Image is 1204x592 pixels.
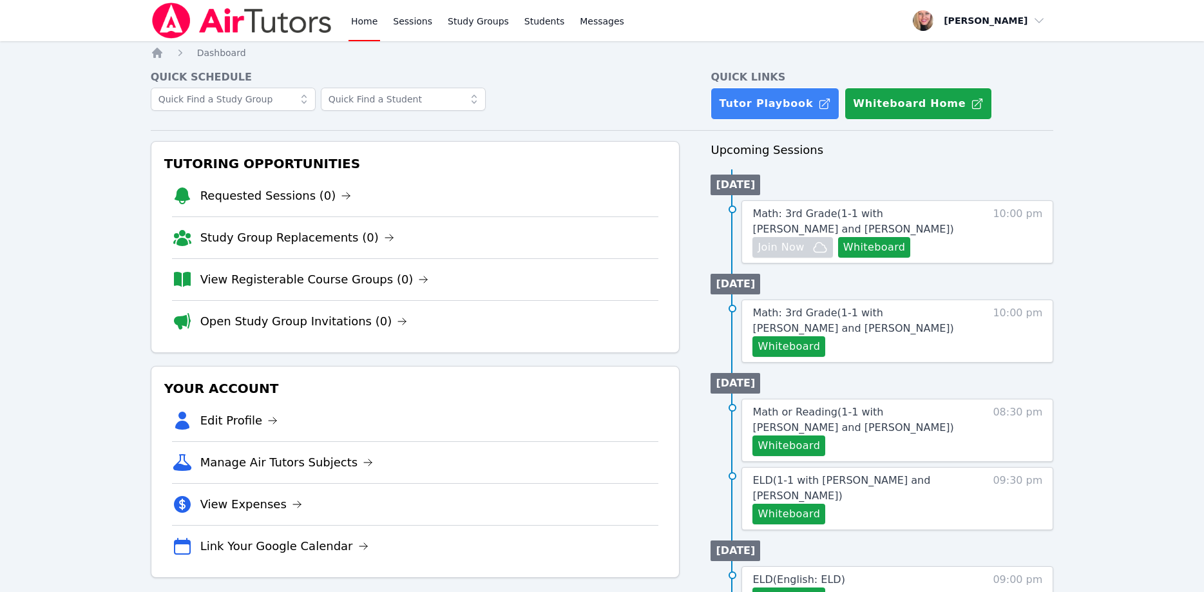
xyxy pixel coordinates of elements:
h4: Quick Schedule [151,70,680,85]
a: Open Study Group Invitations (0) [200,312,408,330]
span: Dashboard [197,48,246,58]
a: Tutor Playbook [711,88,839,120]
a: ELD(English: ELD) [752,572,845,587]
a: Study Group Replacements (0) [200,229,394,247]
a: View Expenses [200,495,302,513]
a: Dashboard [197,46,246,59]
li: [DATE] [711,274,760,294]
button: Whiteboard [838,237,911,258]
input: Quick Find a Study Group [151,88,316,111]
span: Math: 3rd Grade ( 1-1 with [PERSON_NAME] and [PERSON_NAME] ) [752,307,953,334]
img: Air Tutors [151,3,333,39]
a: ELD(1-1 with [PERSON_NAME] and [PERSON_NAME]) [752,473,970,504]
h3: Upcoming Sessions [711,141,1053,159]
button: Join Now [752,237,832,258]
a: Math: 3rd Grade(1-1 with [PERSON_NAME] and [PERSON_NAME]) [752,305,970,336]
h3: Tutoring Opportunities [162,152,669,175]
a: Manage Air Tutors Subjects [200,454,374,472]
span: ELD ( 1-1 with [PERSON_NAME] and [PERSON_NAME] ) [752,474,930,502]
span: 09:30 pm [993,473,1042,524]
li: [DATE] [711,540,760,561]
h4: Quick Links [711,70,1053,85]
a: Edit Profile [200,412,278,430]
span: Math or Reading ( 1-1 with [PERSON_NAME] and [PERSON_NAME] ) [752,406,953,434]
a: Math: 3rd Grade(1-1 with [PERSON_NAME] and [PERSON_NAME]) [752,206,970,237]
button: Whiteboard Home [845,88,992,120]
span: Join Now [758,240,804,255]
span: ELD ( English: ELD ) [752,573,845,586]
button: Whiteboard [752,435,825,456]
button: Whiteboard [752,504,825,524]
a: Requested Sessions (0) [200,187,352,205]
nav: Breadcrumb [151,46,1054,59]
span: Math: 3rd Grade ( 1-1 with [PERSON_NAME] and [PERSON_NAME] ) [752,207,953,235]
a: Math or Reading(1-1 with [PERSON_NAME] and [PERSON_NAME]) [752,405,970,435]
span: Messages [580,15,624,28]
span: 10:00 pm [993,305,1042,357]
span: 08:30 pm [993,405,1042,456]
input: Quick Find a Student [321,88,486,111]
span: 10:00 pm [993,206,1042,258]
li: [DATE] [711,373,760,394]
a: View Registerable Course Groups (0) [200,271,429,289]
h3: Your Account [162,377,669,400]
button: Whiteboard [752,336,825,357]
a: Link Your Google Calendar [200,537,368,555]
li: [DATE] [711,175,760,195]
